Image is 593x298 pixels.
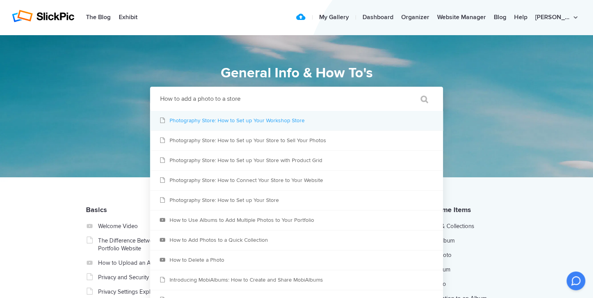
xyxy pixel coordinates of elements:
[98,288,209,296] a: Privacy Settings Explained
[404,90,437,109] input: 
[150,211,443,230] a: How to Use Albums to Add Multiple Photos to Your Portfolio
[150,111,443,130] a: Photography Store: How to Set up Your Workshop Store
[150,131,443,150] a: Photography Store: How to Set up Your Store to Sell Your Photos
[150,151,443,170] a: Photography Store: How to Set up Your Store with Product Grid
[115,62,478,84] h1: General Info & How To's
[150,270,443,290] a: Introducing MobiAlbums: How to Create and Share MobiAlbums
[86,205,107,214] a: Basics
[150,191,443,210] a: Photography Store: How to Set up Your Store
[98,222,209,230] a: Welcome Video
[150,250,443,270] a: How to Delete a Photo
[98,237,209,252] a: The Difference Between a Gallery and a Portfolio Website
[98,273,209,281] a: Privacy and Security Settings on SlickPic
[98,259,209,267] a: How to Upload an Album
[150,230,443,250] a: How to Add Photos to a Quick Collection
[150,171,443,190] a: Photography Store: How to Connect Your Store to Your Website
